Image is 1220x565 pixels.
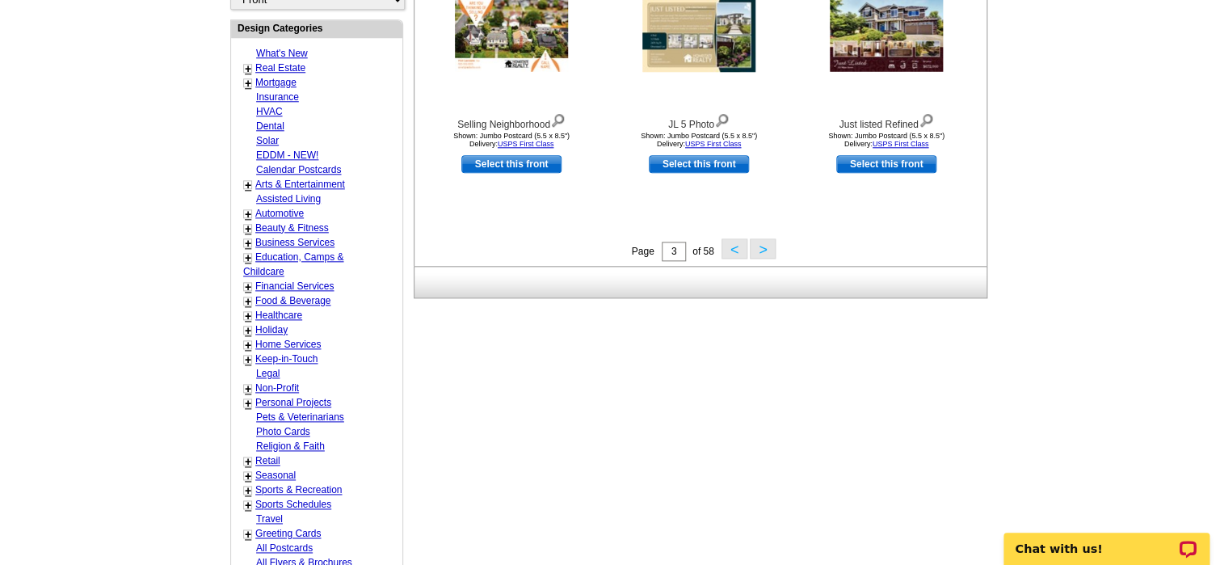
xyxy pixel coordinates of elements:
[256,164,341,175] a: Calendar Postcards
[255,280,334,292] a: Financial Services
[423,110,600,132] div: Selling Neighborhood
[714,110,730,128] img: view design details
[255,208,304,219] a: Automotive
[255,470,296,481] a: Seasonal
[255,62,305,74] a: Real Estate
[255,77,297,88] a: Mortgage
[255,528,321,539] a: Greeting Cards
[255,353,318,365] a: Keep-in-Touch
[245,528,251,541] a: +
[255,310,302,321] a: Healthcare
[256,106,282,117] a: HVAC
[423,132,600,148] div: Shown: Jumbo Postcard (5.5 x 8.5") Delivery:
[255,397,331,408] a: Personal Projects
[750,238,776,259] button: >
[245,62,251,75] a: +
[245,280,251,293] a: +
[721,238,747,259] button: <
[245,382,251,395] a: +
[255,499,331,510] a: Sports Schedules
[245,324,251,337] a: +
[231,20,402,36] div: Design Categories
[256,91,299,103] a: Insurance
[993,514,1220,565] iframe: LiveChat chat widget
[255,382,299,394] a: Non-Profit
[692,246,714,257] span: of 58
[610,132,788,148] div: Shown: Jumbo Postcard (5.5 x 8.5") Delivery:
[245,455,251,468] a: +
[255,484,342,495] a: Sports & Recreation
[256,150,318,161] a: EDDM - NEW!
[256,48,308,59] a: What's New
[243,251,343,277] a: Education, Camps & Childcare
[255,179,345,190] a: Arts & Entertainment
[256,135,279,146] a: Solar
[245,77,251,90] a: +
[498,140,554,148] a: USPS First Class
[255,237,334,248] a: Business Services
[245,397,251,410] a: +
[255,295,330,306] a: Food & Beverage
[256,411,344,423] a: Pets & Veterinarians
[610,110,788,132] div: JL 5 Photo
[245,237,251,250] a: +
[550,110,566,128] img: view design details
[797,110,975,132] div: Just listed Refined
[919,110,934,128] img: view design details
[245,484,251,497] a: +
[256,368,280,379] a: Legal
[255,455,280,466] a: Retail
[255,339,321,350] a: Home Services
[256,426,310,437] a: Photo Cards
[256,193,321,204] a: Assisted Living
[797,132,975,148] div: Shown: Jumbo Postcard (5.5 x 8.5") Delivery:
[245,353,251,366] a: +
[245,208,251,221] a: +
[632,246,654,257] span: Page
[245,179,251,192] a: +
[836,155,936,173] a: use this design
[245,470,251,483] a: +
[685,140,742,148] a: USPS First Class
[255,324,288,335] a: Holiday
[256,542,313,554] a: All Postcards
[245,499,251,512] a: +
[873,140,929,148] a: USPS First Class
[255,222,329,234] a: Beauty & Fitness
[256,441,325,452] a: Religion & Faith
[245,339,251,352] a: +
[256,513,283,525] a: Travel
[256,120,284,132] a: Dental
[245,222,251,235] a: +
[245,295,251,308] a: +
[649,155,749,173] a: use this design
[245,251,251,264] a: +
[245,310,251,323] a: +
[461,155,562,173] a: use this design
